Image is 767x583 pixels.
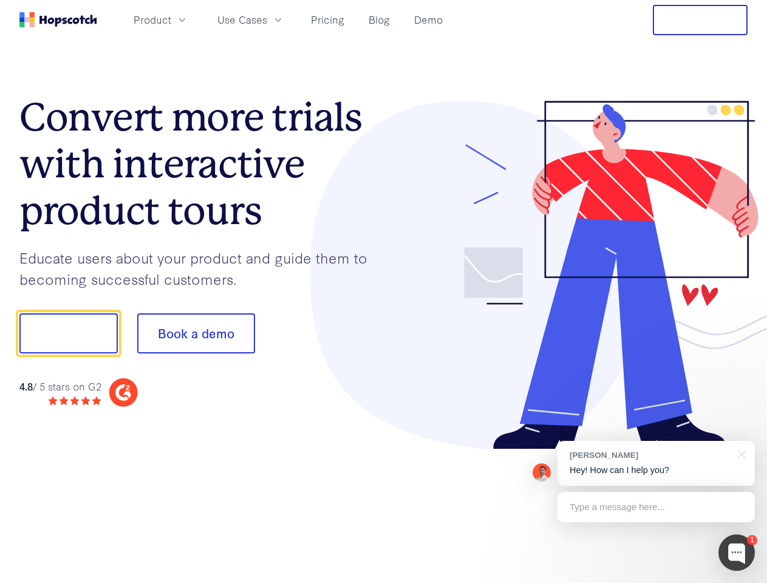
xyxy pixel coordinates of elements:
a: Pricing [306,10,349,30]
img: Mark Spera [533,463,551,482]
div: 1 [747,535,757,545]
a: Blog [364,10,395,30]
span: Product [134,12,171,27]
button: Free Trial [653,5,748,35]
p: Hey! How can I help you? [570,464,743,477]
a: Demo [409,10,448,30]
button: Show me! [19,313,118,353]
div: / 5 stars on G2 [19,379,101,394]
span: Use Cases [217,12,267,27]
button: Product [126,10,196,30]
div: [PERSON_NAME] [570,449,731,461]
button: Use Cases [210,10,291,30]
button: Book a demo [137,313,255,353]
a: Home [19,12,97,27]
div: Type a message here... [557,492,755,522]
strong: 4.8 [19,379,33,393]
p: Educate users about your product and guide them to becoming successful customers. [19,247,384,289]
h1: Convert more trials with interactive product tours [19,94,384,234]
